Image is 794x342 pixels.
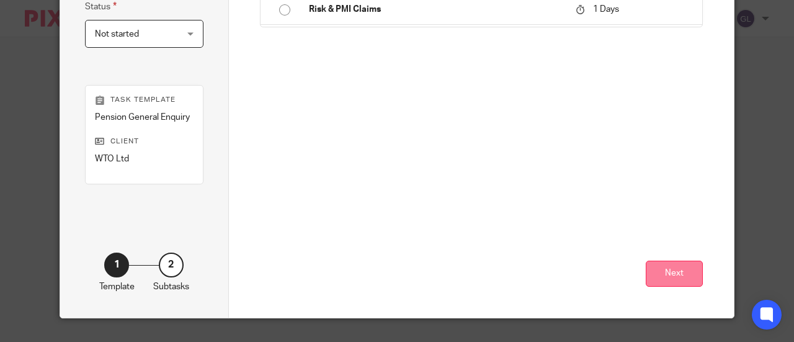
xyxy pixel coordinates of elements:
[309,3,564,16] p: Risk & PMI Claims
[153,281,189,293] p: Subtasks
[104,253,129,277] div: 1
[95,137,194,146] p: Client
[99,281,135,293] p: Template
[95,95,194,105] p: Task template
[159,253,184,277] div: 2
[95,111,194,124] p: Pension General Enquiry
[95,153,194,165] p: WTO Ltd
[646,261,703,287] button: Next
[95,30,139,38] span: Not started
[593,5,619,14] span: 1 Days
